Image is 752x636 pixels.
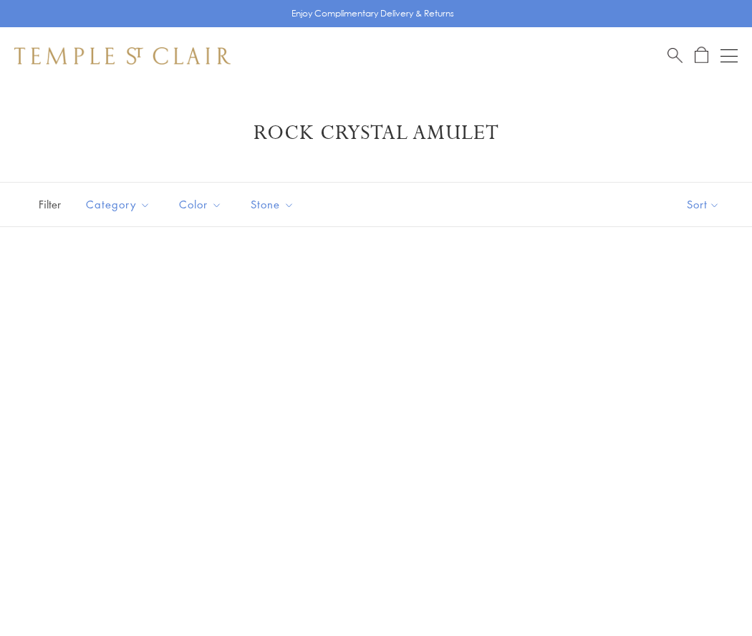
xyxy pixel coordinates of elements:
[291,6,454,21] p: Enjoy Complimentary Delivery & Returns
[75,188,161,221] button: Category
[667,47,683,64] a: Search
[36,120,716,146] h1: Rock Crystal Amulet
[244,196,305,213] span: Stone
[172,196,233,213] span: Color
[695,47,708,64] a: Open Shopping Bag
[655,183,752,226] button: Show sort by
[79,196,161,213] span: Category
[14,47,231,64] img: Temple St. Clair
[720,47,738,64] button: Open navigation
[168,188,233,221] button: Color
[240,188,305,221] button: Stone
